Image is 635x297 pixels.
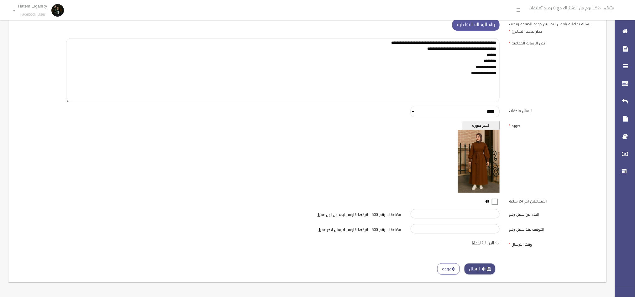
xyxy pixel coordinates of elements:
[458,130,500,193] img: معاينه الصوره
[504,19,603,35] label: رساله تفاعليه (افضل لتحسين جوده الصفحه وتجنب حظر ضعف التفاعل)
[504,121,603,130] label: صوره
[504,239,603,248] label: وقت الارسال
[504,38,603,47] label: نص الرساله الجماعيه
[18,12,47,17] small: Facebook User
[18,4,47,8] p: Hatem ElgabRy
[472,239,481,247] label: لاحقا
[437,263,460,275] a: عوده
[462,121,500,130] button: اختر صوره
[504,209,603,218] label: البدء من عميل رقم
[487,239,494,247] label: الان
[504,196,603,205] label: المتفاعلين اخر 24 ساعه
[452,19,500,31] button: بناء الرساله التفاعليه
[165,213,401,217] h6: مضاعفات رقم 500 - اتركها فارغه للبدء من اول عميل
[165,228,401,232] h6: مضاعفات رقم 500 - اتركها فارغه للارسال لاخر عميل
[504,224,603,233] label: التوقف عند عميل رقم
[504,106,603,115] label: ارسال ملحقات
[464,263,496,275] button: ارسال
